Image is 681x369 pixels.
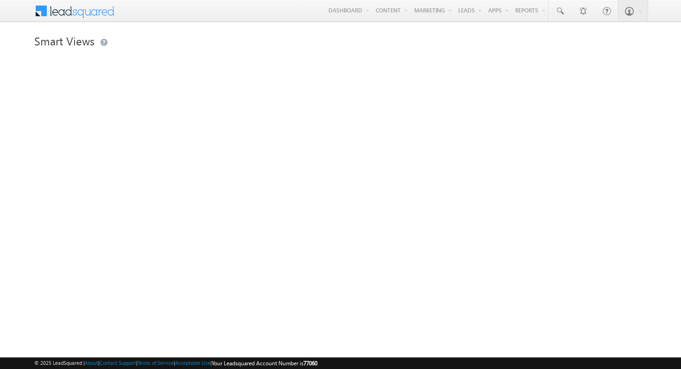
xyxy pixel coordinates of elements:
[303,360,317,367] span: 77060
[34,359,317,368] span: © 2025 LeadSquared | | | | |
[34,33,95,48] span: Smart Views
[85,360,98,366] a: About
[212,360,317,367] span: Your Leadsquared Account Number is
[100,360,136,366] a: Contact Support
[138,360,174,366] a: Terms of Service
[175,360,210,366] a: Acceptable Use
